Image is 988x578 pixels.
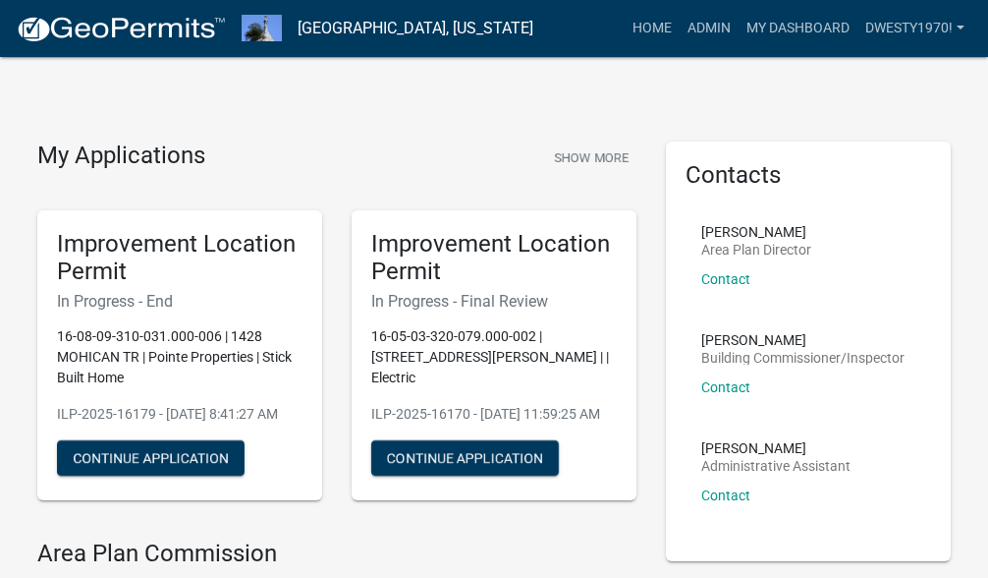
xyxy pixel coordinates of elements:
p: ILP-2025-16170 - [DATE] 11:59:25 AM [371,404,617,425]
button: Continue Application [371,440,559,476]
p: ILP-2025-16179 - [DATE] 8:41:27 AM [57,404,302,425]
button: Show More [546,142,636,174]
h5: Improvement Location Permit [57,230,302,287]
img: Decatur County, Indiana [242,15,282,41]
a: My Dashboard [739,10,857,47]
p: [PERSON_NAME] [701,225,811,239]
p: [PERSON_NAME] [701,441,851,455]
h5: Improvement Location Permit [371,230,617,287]
a: Contact [701,379,750,395]
p: Area Plan Director [701,243,811,257]
a: DWesty1970! [857,10,972,47]
p: [PERSON_NAME] [701,333,905,347]
h4: Area Plan Commission [37,540,636,568]
p: Administrative Assistant [701,459,851,473]
a: Contact [701,488,750,503]
a: Home [625,10,680,47]
p: 16-05-03-320-079.000-002 | [STREET_ADDRESS][PERSON_NAME] | | Electric [371,326,617,388]
a: Admin [680,10,739,47]
button: Continue Application [57,440,245,476]
h4: My Applications [37,142,205,171]
a: Contact [701,271,750,287]
p: Building Commissioner/Inspector [701,351,905,365]
h6: In Progress - Final Review [371,292,617,311]
h6: In Progress - End [57,292,302,311]
p: 16-08-09-310-031.000-006 | 1428 MOHICAN TR | Pointe Properties | Stick Built Home [57,326,302,388]
h5: Contacts [686,161,931,190]
a: [GEOGRAPHIC_DATA], [US_STATE] [298,12,533,45]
